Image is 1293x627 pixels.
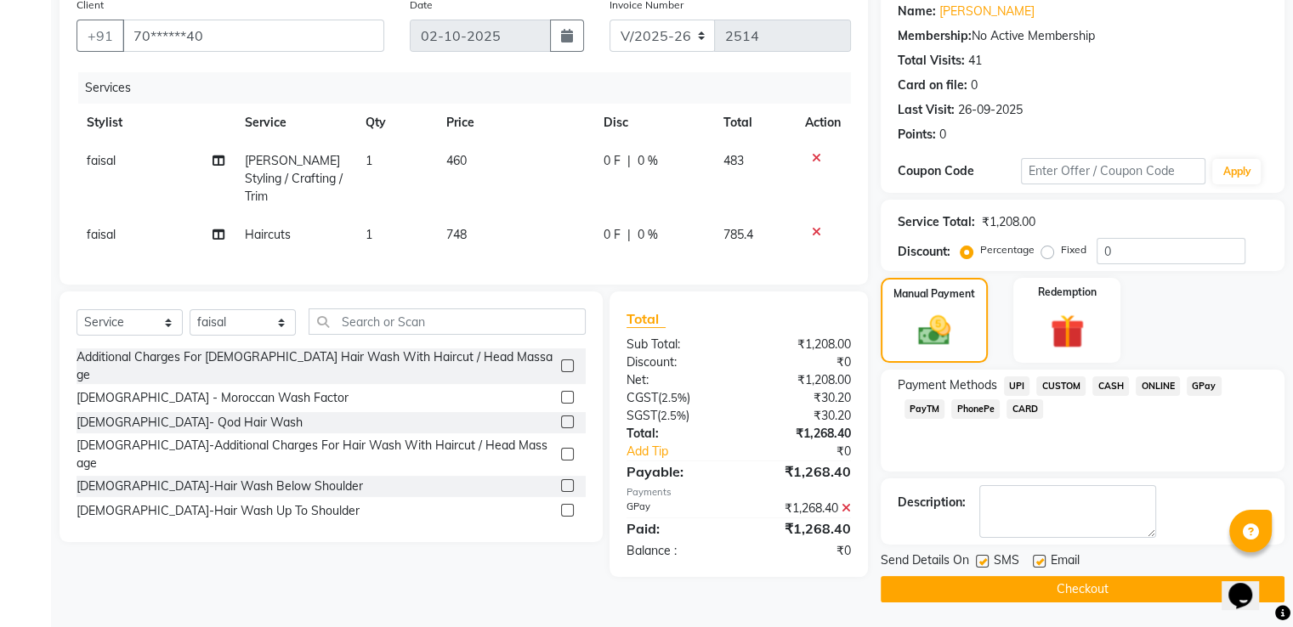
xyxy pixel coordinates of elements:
[87,227,116,242] span: faisal
[1021,158,1206,184] input: Enter Offer / Coupon Code
[604,226,621,244] span: 0 F
[614,542,739,560] div: Balance :
[1051,551,1080,573] span: Email
[898,76,967,94] div: Card on file:
[898,162,1021,180] div: Coupon Code
[898,52,965,70] div: Total Visits:
[627,152,631,170] span: |
[739,518,864,539] div: ₹1,268.40
[661,391,687,404] span: 2.5%
[77,502,360,520] div: [DEMOGRAPHIC_DATA]-Hair Wash Up To Shoulder
[614,443,759,460] a: Add Tip
[1187,376,1222,396] span: GPay
[1036,376,1086,396] span: CUSTOM
[898,126,936,144] div: Points:
[898,376,997,394] span: Payment Methods
[614,518,739,539] div: Paid:
[627,485,851,500] div: Payments
[1038,285,1097,300] label: Redemption
[627,310,666,328] span: Total
[366,153,372,168] span: 1
[759,443,863,460] div: ₹0
[939,126,946,144] div: 0
[77,414,303,432] div: [DEMOGRAPHIC_DATA]- Qod Hair Wash
[122,20,384,52] input: Search by Name/Mobile/Email/Code
[77,437,554,472] div: [DEMOGRAPHIC_DATA]-Additional Charges For Hair Wash With Haircut / Head Massage
[638,226,658,244] span: 0 %
[898,27,972,45] div: Membership:
[898,3,936,20] div: Name:
[355,104,436,142] th: Qty
[1004,376,1030,396] span: UPI
[1040,310,1095,353] img: _gift.svg
[1061,242,1086,257] label: Fixed
[627,408,657,423] span: SGST
[614,353,739,371] div: Discount:
[604,152,621,170] span: 0 F
[1092,376,1129,396] span: CASH
[982,213,1035,231] div: ₹1,208.00
[77,348,554,384] div: Additional Charges For [DEMOGRAPHIC_DATA] Hair Wash With Haircut / Head Massage
[739,353,864,371] div: ₹0
[593,104,713,142] th: Disc
[87,153,116,168] span: faisal
[627,226,631,244] span: |
[614,336,739,353] div: Sub Total:
[898,213,975,231] div: Service Total:
[77,20,124,52] button: +91
[951,399,1000,419] span: PhonePe
[1136,376,1180,396] span: ONLINE
[614,461,739,482] div: Payable:
[893,286,975,302] label: Manual Payment
[77,104,235,142] th: Stylist
[77,477,363,495] div: [DEMOGRAPHIC_DATA]-Hair Wash Below Shoulder
[980,242,1035,257] label: Percentage
[739,407,864,425] div: ₹30.20
[309,308,586,335] input: Search or Scan
[739,461,864,482] div: ₹1,268.40
[713,104,795,142] th: Total
[898,101,955,119] div: Last Visit:
[1212,159,1261,184] button: Apply
[366,227,372,242] span: 1
[78,72,864,104] div: Services
[739,500,864,517] div: ₹1,268.40
[1222,559,1276,610] iframe: chat widget
[614,389,739,407] div: ( )
[235,104,355,142] th: Service
[739,389,864,407] div: ₹30.20
[245,227,291,242] span: Haircuts
[245,153,343,204] span: [PERSON_NAME] Styling / Crafting / Trim
[614,425,739,443] div: Total:
[881,551,969,573] span: Send Details On
[898,243,950,261] div: Discount:
[614,407,739,425] div: ( )
[1007,399,1043,419] span: CARD
[436,104,593,142] th: Price
[627,390,658,405] span: CGST
[795,104,851,142] th: Action
[723,227,753,242] span: 785.4
[614,371,739,389] div: Net:
[968,52,982,70] div: 41
[739,542,864,560] div: ₹0
[638,152,658,170] span: 0 %
[446,227,467,242] span: 748
[723,153,744,168] span: 483
[958,101,1023,119] div: 26-09-2025
[994,551,1019,573] span: SMS
[881,576,1284,602] button: Checkout
[905,399,945,419] span: PayTM
[614,500,739,517] div: GPay
[77,389,349,407] div: [DEMOGRAPHIC_DATA] - Moroccan Wash Factor
[971,76,978,94] div: 0
[898,27,1267,45] div: No Active Membership
[939,3,1035,20] a: [PERSON_NAME]
[739,371,864,389] div: ₹1,208.00
[908,312,961,349] img: _cash.svg
[739,336,864,353] div: ₹1,208.00
[446,153,467,168] span: 460
[739,425,864,443] div: ₹1,268.40
[661,409,686,422] span: 2.5%
[898,494,966,511] div: Description:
